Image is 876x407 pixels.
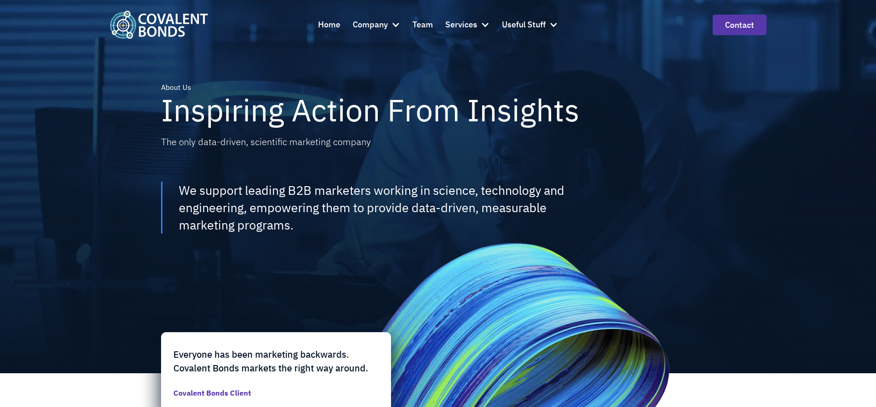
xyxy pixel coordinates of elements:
div: We support leading B2B marketers working in science, technology and engineering, empowering them ... [179,182,605,233]
a: home [109,10,208,38]
a: Home [318,12,340,37]
div: Home [318,18,340,31]
h1: Inspiring Action From Insights [161,93,579,127]
div: About Us [161,82,191,93]
div: Useful Stuff [502,12,558,37]
div: Useful Stuff [502,18,546,31]
iframe: Chat Widget [830,363,876,407]
div: Team [412,18,433,31]
div: Covalent Bonds Client [173,387,251,398]
div: Services [445,18,477,31]
p: Everyone has been marketing backwards. Covalent Bonds markets the right way around. [173,348,379,376]
div: Services [445,12,490,37]
div: Company [353,18,388,31]
a: contact [713,15,766,35]
div: Company [353,12,400,37]
div: The only data-driven, scientific marketing company [161,135,371,149]
img: Covalent Bonds White / Teal Logo [109,10,208,38]
a: Team [412,12,433,37]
